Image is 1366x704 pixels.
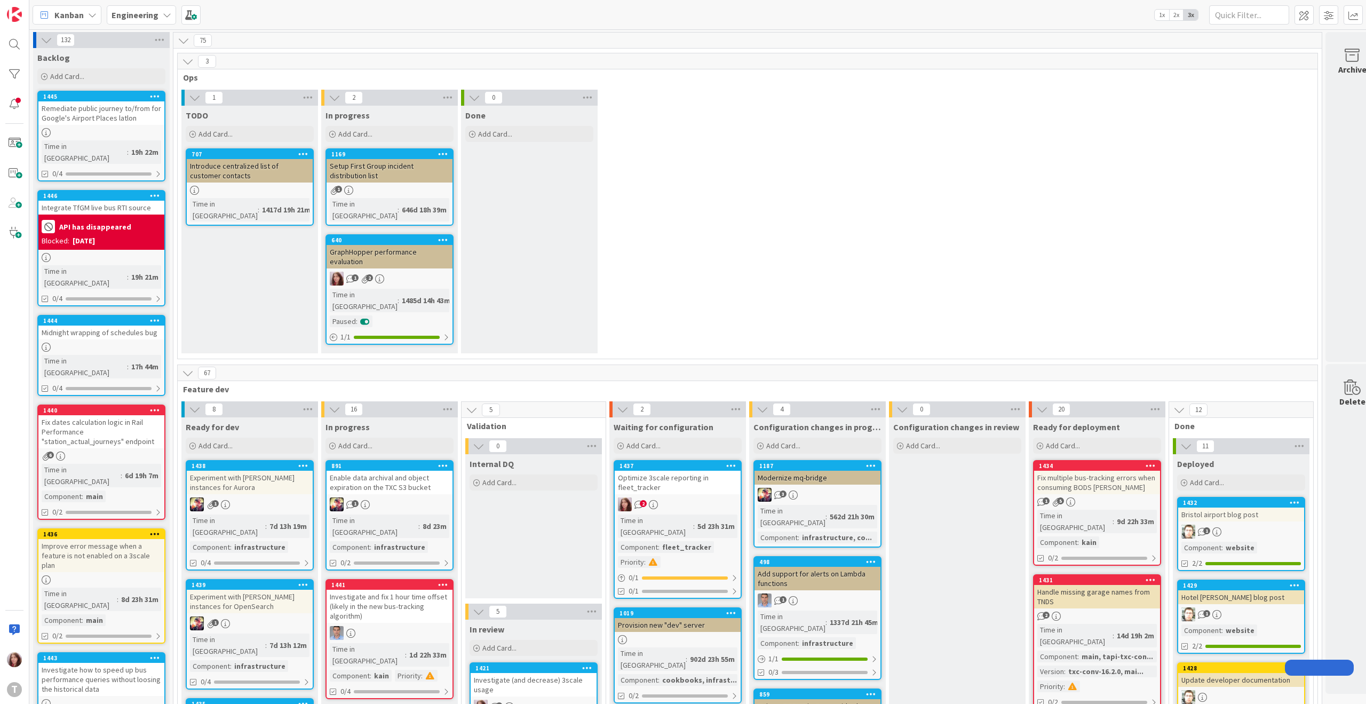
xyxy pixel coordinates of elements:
div: 1444 [43,317,164,325]
span: 2/2 [1192,640,1202,652]
div: 1434 [1034,461,1160,471]
div: kain [1079,536,1099,548]
span: Add Card... [1046,441,1080,450]
span: Add Card... [482,643,517,653]
div: 1440Fix dates calculation logic in Rail Performance "station_actual_journeys" endpoint [38,406,164,448]
span: 3 [198,55,216,68]
div: 707 [187,149,313,159]
span: : [117,594,118,605]
span: 2 [1043,612,1050,619]
div: 7d 13h 12m [267,639,309,651]
span: 1 [335,186,342,193]
div: infrastructure [799,637,856,649]
span: : [370,541,371,553]
div: LD [755,594,880,607]
div: 8d 23h 31m [118,594,161,605]
span: Add Card... [50,72,84,81]
span: Ops [183,72,1304,83]
span: 1 / 1 [768,653,779,665]
span: 0/2 [52,507,62,518]
span: : [693,520,695,532]
div: 1438 [187,461,313,471]
div: 1437 [620,462,741,470]
div: 1421 [475,665,597,672]
div: 1434Fix multiple bus-tracking errors when consuming BODS [PERSON_NAME] [1034,461,1160,494]
div: main [83,491,106,502]
div: 1434 [1039,462,1160,470]
span: 2 [633,403,651,416]
span: 0 [489,440,507,453]
div: 1432Bristol airport blog post [1178,498,1304,521]
span: Add Card... [766,441,800,450]
div: Hotel [PERSON_NAME] blog post [1178,590,1304,604]
div: 1d 22h 33m [407,649,449,661]
span: Done [1174,421,1300,431]
span: : [121,470,122,481]
span: Add Card... [338,129,372,139]
span: : [265,520,267,532]
span: : [418,520,420,532]
div: Time in [GEOGRAPHIC_DATA] [618,647,686,671]
span: 5 [489,605,507,618]
div: 891 [327,461,452,471]
div: 1439 [192,581,313,589]
div: Component [1181,624,1221,636]
span: 1 [212,500,219,507]
div: Fix dates calculation logic in Rail Performance "station_actual_journeys" endpoint [38,415,164,448]
div: 8d 23m [420,520,449,532]
div: 1436 [38,529,164,539]
div: 1169 [331,151,452,158]
span: 20 [1052,403,1070,416]
span: Deployed [1177,458,1214,469]
div: VB [327,497,452,511]
span: 67 [198,367,216,379]
span: : [686,653,687,665]
div: website [1223,542,1257,553]
div: 1444Midnight wrapping of schedules bug [38,316,164,339]
div: Time in [GEOGRAPHIC_DATA] [42,588,117,611]
div: fleet_tracker [660,541,714,553]
img: VB [190,616,204,630]
div: 1436Improve error message when a feature is not enabled on a 3scale plan [38,529,164,572]
div: 19h 22m [129,146,161,158]
span: : [1221,624,1223,636]
div: Paused [330,315,356,327]
div: 640 [327,235,452,245]
div: Time in [GEOGRAPHIC_DATA] [42,265,127,289]
span: 0/2 [52,630,62,642]
div: Priority [618,556,644,568]
span: : [82,614,83,626]
div: 859 [755,690,880,699]
div: Enable data archival and object expiration on the TXC S3 bucket [327,471,452,494]
div: 640GraphHopper performance evaluation [327,235,452,268]
div: VB [187,497,313,511]
div: 1431 [1039,576,1160,584]
span: 1 [352,500,359,507]
div: 902d 23h 55m [687,653,737,665]
span: Internal DQ [470,458,514,469]
b: Engineering [112,10,158,20]
div: VB [755,488,880,502]
div: 1169 [327,149,452,159]
div: 19h 21m [129,271,161,283]
img: VB [190,497,204,511]
div: 9d 22h 33m [1114,516,1157,527]
div: 1421 [471,663,597,673]
span: 0/4 [52,168,62,179]
div: 707 [192,151,313,158]
span: Done [465,110,486,121]
span: Ready for dev [186,422,239,432]
span: : [1113,630,1114,642]
div: Time in [GEOGRAPHIC_DATA] [190,634,265,657]
div: 1431 [1034,575,1160,585]
span: 0 / 1 [629,572,639,583]
div: Component [42,491,82,502]
div: Experiment with [PERSON_NAME] instances for OpenSearch [187,590,313,613]
span: 0/2 [1048,552,1058,564]
span: 75 [194,34,212,47]
span: : [398,295,399,306]
div: 1432 [1178,498,1304,508]
span: 0 [485,91,503,104]
span: : [127,271,129,283]
div: infrastructure [232,541,288,553]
